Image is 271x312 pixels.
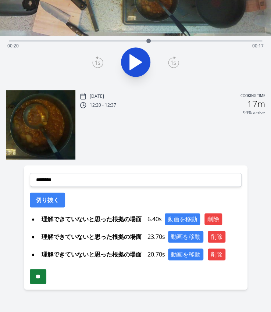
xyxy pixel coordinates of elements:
p: Cooking time [240,93,265,100]
div: 23.70s [39,231,242,243]
span: 理解できていないと思った根拠の場面 [39,213,145,225]
div: 20.70s [39,248,242,260]
button: 削除 [204,213,222,225]
p: [DATE] [89,93,104,99]
button: 動画を移動 [168,231,203,243]
h2: 17m [247,100,265,108]
div: 6.40s [39,213,242,225]
button: 削除 [208,231,225,243]
button: 動画を移動 [165,213,200,225]
span: 00:17 [252,43,264,49]
span: 理解できていないと思った根拠の場面 [39,231,145,243]
span: 理解できていないと思った根拠の場面 [39,248,145,260]
p: 12:20 - 12:37 [89,102,116,108]
img: 250909032134_thumb.jpeg [6,90,75,159]
button: 動画を移動 [168,248,203,260]
button: 削除 [208,248,225,260]
span: 00:20 [7,43,19,49]
button: 切り抜く [30,193,65,207]
p: 99% active [243,110,265,116]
